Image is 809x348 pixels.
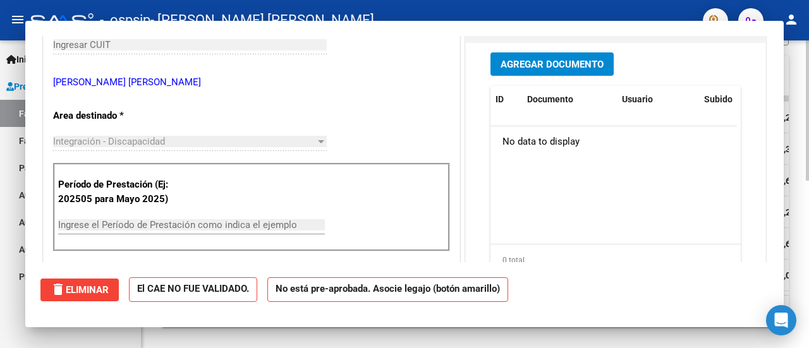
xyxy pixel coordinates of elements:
[490,244,741,276] div: 0 total
[6,52,39,66] span: Inicio
[58,177,174,206] p: Período de Prestación (Ej: 202505 para Mayo 2025)
[622,94,653,104] span: Usuario
[267,277,508,302] strong: No está pre-aprobada. Asocie legajo (botón amarillo)
[490,126,737,158] div: No data to display
[53,109,172,123] p: Area destinado *
[51,284,109,296] span: Eliminar
[784,12,799,27] mat-icon: person
[766,305,796,335] div: Open Intercom Messenger
[501,59,604,70] span: Agregar Documento
[53,75,450,90] p: [PERSON_NAME] [PERSON_NAME]
[51,282,66,297] mat-icon: delete
[40,279,119,301] button: Eliminar
[527,94,573,104] span: Documento
[129,277,257,302] strong: El CAE NO FUE VALIDADO.
[150,6,374,34] span: - [PERSON_NAME] [PERSON_NAME]
[704,94,733,104] span: Subido
[522,86,617,113] datatable-header-cell: Documento
[6,80,121,93] span: Prestadores / Proveedores
[617,86,699,113] datatable-header-cell: Usuario
[53,261,172,275] p: Comprobante Tipo *
[10,12,25,27] mat-icon: menu
[699,86,762,113] datatable-header-cell: Subido
[496,94,504,104] span: ID
[53,136,165,147] span: Integración - Discapacidad
[490,52,614,76] button: Agregar Documento
[466,43,765,305] div: DOCUMENTACIÓN RESPALDATORIA
[100,6,150,34] span: - ospsip
[490,86,522,113] datatable-header-cell: ID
